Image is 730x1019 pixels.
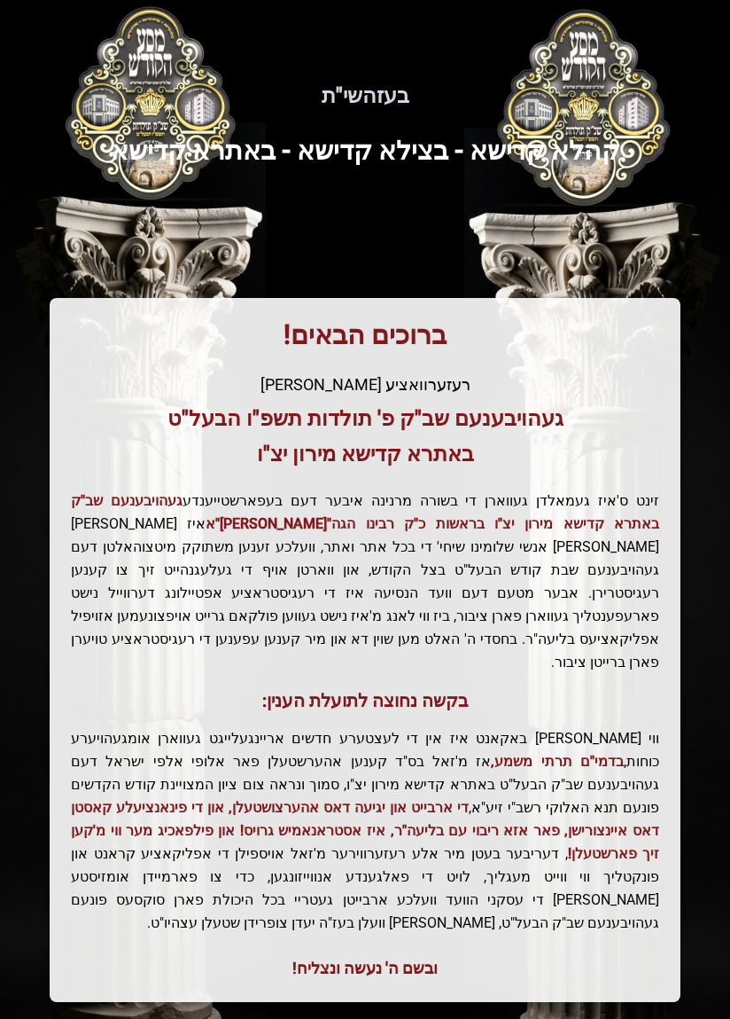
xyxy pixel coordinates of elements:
[71,490,659,674] p: זינט ס'איז געמאלדן געווארן די בשורה מרנינה איבער דעם בעפארשטייענדע איז [PERSON_NAME] [PERSON_NAME...
[71,440,659,468] h3: באתרא קדישא מירון יצ"ו
[71,492,659,532] span: געהויבענעם שב"ק באתרא קדישא מירון יצ"ו בראשות כ"ק רבינו הגה"[PERSON_NAME]"א
[71,404,659,433] h3: געהויבענעם שב"ק פ' תולדות תשפ"ו הבעל"ט
[491,753,624,770] span: בדמי"ם תרתי משמע,
[71,956,659,981] div: ובשם ה' נעשה ונצליח!
[71,727,659,935] p: ווי [PERSON_NAME] באקאנט איז אין די לעצטערע חדשים אריינגעלייגט געווארן אומגעהויערע כוחות, אז מ'זא...
[71,319,659,351] h1: ברוכים הבאים!
[71,799,659,862] span: די ארבייט און יגיעה דאס אהערצושטעלן, און די פינאנציעלע קאסטן דאס איינצורישן, פאר אזא ריבוי עם בלי...
[71,372,659,397] div: רעזערוואציע [PERSON_NAME]
[50,82,680,110] h5: בעזהשי"ת
[111,135,620,166] span: קהלא קדישא - בצילא קדישא - באתרא קדישא
[71,688,659,713] h3: בקשה נחוצה לתועלת הענין:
